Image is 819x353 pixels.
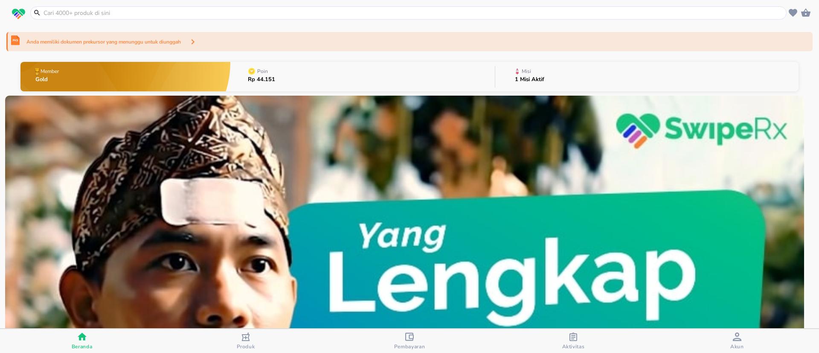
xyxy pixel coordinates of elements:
button: MemberGold [20,60,230,93]
span: Beranda [72,343,93,350]
p: Gold [35,77,61,82]
img: logo_swiperx_s.bd005f3b.svg [12,9,25,20]
p: Misi [522,69,531,74]
p: Member [41,69,59,74]
button: PoinRp 44.151 [230,60,495,93]
p: Poin [257,69,268,74]
p: 1 Misi Aktif [515,77,544,82]
span: Aktivitas [562,343,585,350]
button: Pembayaran [328,329,491,353]
p: Rp 44.151 [248,77,275,82]
button: Aktivitas [491,329,655,353]
button: Produk [164,329,328,353]
span: Produk [237,343,255,350]
span: Akun [730,343,744,350]
button: Akun [655,329,819,353]
span: Pembayaran [394,343,425,350]
input: Cari 4000+ produk di sini [43,9,784,18]
button: Misi1 Misi Aktif [495,60,799,93]
p: Anda memiliki dokumen prekursor yang menunggu untuk diunggah [26,38,181,46]
img: prekursor-icon.04a7e01b.svg [11,35,20,45]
